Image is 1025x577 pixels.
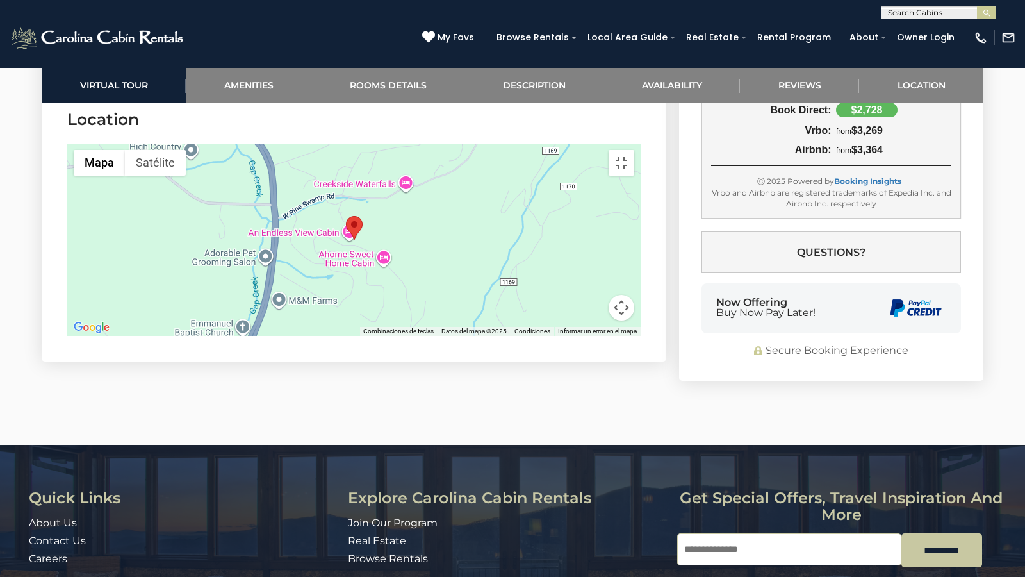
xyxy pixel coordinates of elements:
[716,298,816,319] div: Now Offering
[346,216,363,240] div: Mountain Heir
[832,145,952,156] div: $3,364
[348,553,428,565] a: Browse Rentals
[490,28,575,47] a: Browse Rentals
[680,28,745,47] a: Real Estate
[441,328,507,335] span: Datos del mapa ©2025
[581,28,674,47] a: Local Area Guide
[603,67,740,103] a: Availability
[609,295,634,321] button: Controles de visualización del mapa
[834,177,901,187] a: Booking Insights
[42,67,186,103] a: Virtual Tour
[740,67,859,103] a: Reviews
[422,31,477,45] a: My Favs
[1001,31,1015,45] img: mail-regular-white.png
[514,328,550,335] a: Condiciones (se abre en una nueva pestaña)
[10,25,187,51] img: White-1-2.png
[558,328,637,335] a: Informar un error en el mapa
[701,231,961,273] button: Questions?
[836,147,851,156] span: from
[843,28,885,47] a: About
[609,150,634,176] button: Activar o desactivar la vista de pantalla completa
[29,517,77,529] a: About Us
[70,319,113,336] img: Google
[29,535,86,547] a: Contact Us
[348,535,406,547] a: Real Estate
[836,128,851,137] span: from
[70,319,113,336] a: Abrir esta área en Google Maps (se abre en una ventana nueva)
[711,145,832,156] div: Airbnb:
[125,150,186,176] button: Mostrar imágenes satelitales
[348,517,438,529] a: Join Our Program
[74,150,125,176] button: Mostrar mapa de calles
[29,490,338,506] h3: Quick Links
[711,176,951,187] div: Ⓒ 2025 Powered by
[348,490,667,506] h3: Explore Carolina Cabin Rentals
[890,28,961,47] a: Owner Login
[464,67,603,103] a: Description
[363,327,434,336] button: Combinaciones de teclas
[751,28,837,47] a: Rental Program
[836,103,898,118] div: $2,728
[701,344,961,358] div: Secure Booking Experience
[677,490,1006,524] h3: Get special offers, travel inspiration and more
[67,108,641,131] h3: Location
[711,126,832,137] div: Vrbo:
[859,67,983,103] a: Location
[711,187,951,209] div: Vrbo and Airbnb are registered trademarks of Expedia Inc. and Airbnb Inc. respectively
[311,67,464,103] a: Rooms Details
[974,31,988,45] img: phone-regular-white.png
[29,553,67,565] a: Careers
[716,308,816,319] span: Buy Now Pay Later!
[832,126,952,137] div: $3,269
[438,31,474,44] span: My Favs
[186,67,311,103] a: Amenities
[711,105,832,116] div: Book Direct:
